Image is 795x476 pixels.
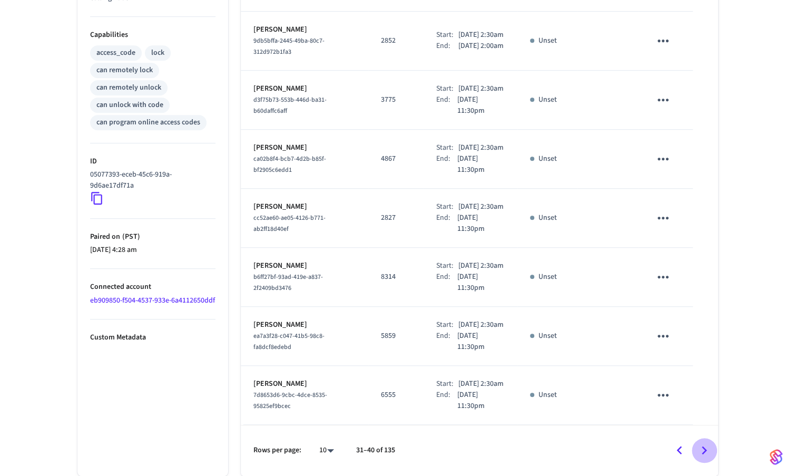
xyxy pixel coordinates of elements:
p: 8314 [381,271,411,283]
div: Start: [436,201,458,212]
p: [PERSON_NAME] [253,260,356,271]
div: can remotely unlock [96,82,161,93]
div: access_code [96,47,135,59]
div: can unlock with code [96,100,163,111]
p: 2827 [381,212,411,224]
div: End: [436,390,457,412]
p: Unset [538,212,557,224]
span: 7d8653d6-9cbc-4dce-8535-95825ef9bcec [253,391,327,411]
p: [DATE] 2:30am [458,201,504,212]
div: Start: [436,142,458,153]
div: End: [436,41,458,52]
div: lock [151,47,164,59]
p: Unset [538,94,557,105]
p: 4867 [381,153,411,164]
div: End: [436,271,457,294]
span: ( PST ) [120,231,140,242]
div: End: [436,153,457,176]
span: 9db5bffa-2445-49ba-80c7-312d972b1fa3 [253,36,325,56]
span: d3f75b73-553b-446d-ba31-b60daffc6aff [253,95,327,115]
div: Start: [436,319,458,331]
p: [DATE] 11:30pm [457,94,505,116]
p: Custom Metadata [90,332,215,343]
p: ID [90,156,215,167]
span: b6ff27bf-93ad-419e-a837-2f2409bd3476 [253,273,323,293]
p: [PERSON_NAME] [253,319,356,331]
p: [PERSON_NAME] [253,378,356,390]
p: [DATE] 2:30am [458,260,504,271]
p: [DATE] 11:30pm [457,212,505,235]
p: [DATE] 2:30am [458,319,504,331]
p: [DATE] 2:30am [458,378,504,390]
p: Connected account [90,281,215,293]
div: End: [436,94,457,116]
p: [DATE] 2:30am [458,30,504,41]
div: Start: [436,30,458,41]
p: Unset [538,153,557,164]
p: [DATE] 11:30pm [457,390,505,412]
p: [PERSON_NAME] [253,201,356,212]
p: Unset [538,331,557,342]
div: can program online access codes [96,117,200,128]
p: [DATE] 11:30pm [457,331,505,353]
p: Unset [538,35,557,46]
div: can remotely lock [96,65,153,76]
p: [DATE] 4:28 am [90,245,215,256]
span: cc52ae60-ae05-4126-b771-ab2ff18d40ef [253,213,326,234]
p: 6555 [381,390,411,401]
p: [DATE] 11:30pm [457,153,505,176]
p: [PERSON_NAME] [253,24,356,35]
div: End: [436,331,457,353]
p: [DATE] 2:30am [458,83,504,94]
p: 31–40 of 135 [356,445,395,456]
button: Go to next page [692,438,717,463]
button: Go to previous page [667,438,692,463]
p: 2852 [381,35,411,46]
span: ca02b8f4-bcb7-4d2b-b85f-bf2905c6edd1 [253,154,326,174]
p: Paired on [90,231,215,242]
p: 05077393-eceb-45c6-919a-9d6ae17df71a [90,169,211,191]
div: 10 [314,443,339,458]
img: SeamLogoGradient.69752ec5.svg [770,449,782,465]
div: Start: [436,260,458,271]
p: Unset [538,390,557,401]
p: [DATE] 11:30pm [457,271,505,294]
p: [DATE] 2:30am [458,142,504,153]
p: [PERSON_NAME] [253,83,356,94]
div: End: [436,212,457,235]
p: 5859 [381,331,411,342]
p: [DATE] 2:00am [458,41,504,52]
a: eb909850-f504-4537-933e-6a4112650ddf [90,295,215,306]
p: 3775 [381,94,411,105]
p: Capabilities [90,30,215,41]
p: Rows per page: [253,445,301,456]
div: Start: [436,378,458,390]
p: [PERSON_NAME] [253,142,356,153]
p: Unset [538,271,557,283]
div: Start: [436,83,458,94]
span: ea7a3f28-c047-41b5-98c8-fa8dcf8edebd [253,332,325,352]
